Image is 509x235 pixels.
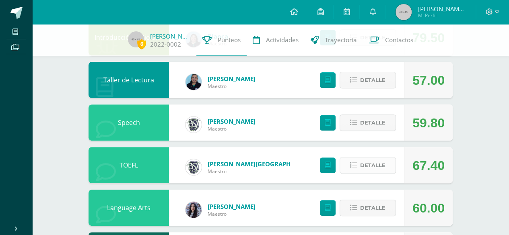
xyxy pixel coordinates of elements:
span: Trayectoria [325,36,357,44]
a: [PERSON_NAME] [150,32,190,40]
a: Trayectoria [305,24,363,56]
div: Taller de Lectura [89,62,169,98]
span: Maestro [208,83,256,90]
a: Actividades [247,24,305,56]
div: 57.00 [412,62,445,98]
img: 45x45 [128,31,144,47]
span: Mi Perfil [418,12,466,19]
img: 16c3d0cd5e8cae4aecb86a0a5c6f5782.png [185,159,202,175]
a: [PERSON_NAME] [208,202,256,210]
a: [PERSON_NAME][GEOGRAPHIC_DATA] [208,160,304,168]
span: Detalle [360,158,385,173]
button: Detalle [340,157,396,174]
a: [PERSON_NAME] [208,117,256,125]
span: Detalle [360,200,385,215]
div: Speech [89,104,169,141]
div: 59.80 [412,105,445,141]
span: Contactos [385,36,413,44]
div: 60.00 [412,190,445,226]
span: Maestro [208,210,256,217]
a: [PERSON_NAME] [208,75,256,83]
span: Maestro [208,168,304,175]
span: Punteos [218,36,241,44]
img: 45x45 [396,4,412,20]
span: Detalle [360,73,385,88]
span: 6 [137,39,146,49]
div: Language Arts [89,190,169,226]
a: 2022-0002 [150,40,181,49]
span: [PERSON_NAME] [PERSON_NAME] [418,5,466,13]
img: cf0f0e80ae19a2adee6cb261b32f5f36.png [185,116,202,133]
img: c00ed30f81870df01a0e4b2e5e7fa781.png [185,202,202,218]
img: 9587b11a6988a136ca9b298a8eab0d3f.png [185,74,202,90]
button: Detalle [340,114,396,131]
div: 67.40 [412,147,445,184]
span: Detalle [360,115,385,130]
a: Punteos [196,24,247,56]
button: Detalle [340,72,396,88]
a: Contactos [363,24,419,56]
div: TOEFL [89,147,169,183]
span: Maestro [208,125,256,132]
span: Actividades [266,36,299,44]
button: Detalle [340,200,396,216]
